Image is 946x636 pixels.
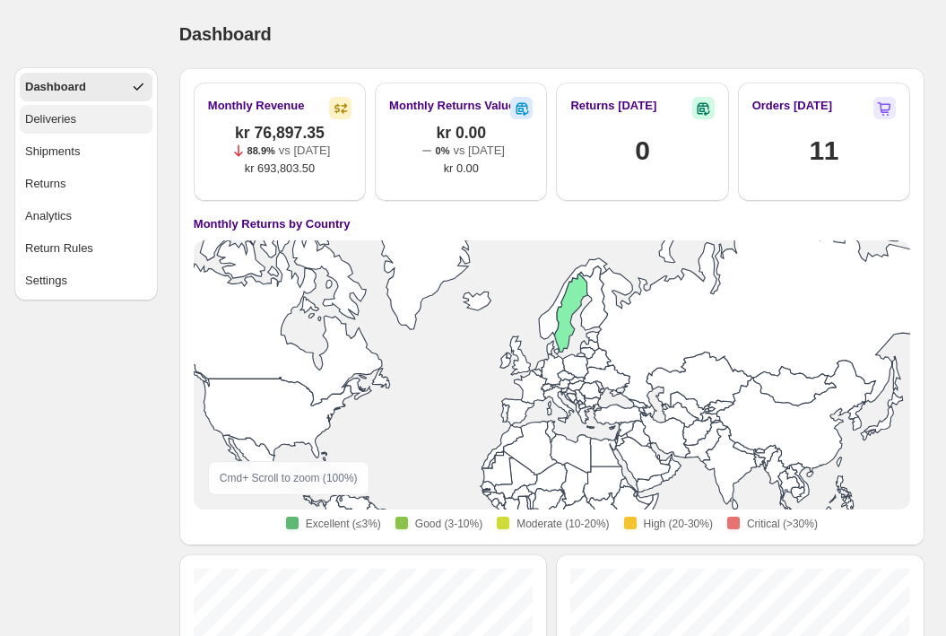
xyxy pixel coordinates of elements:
span: Critical (>30%) [747,517,818,531]
div: Cmd + Scroll to zoom ( 100 %) [208,461,369,495]
h2: Orders [DATE] [752,97,832,115]
h2: Monthly Revenue [208,97,305,115]
span: High (20-30%) [644,517,713,531]
h2: Monthly Returns Value [389,97,515,115]
div: Shipments [25,143,80,161]
button: Returns [20,170,152,198]
div: Dashboard [25,78,86,96]
span: 0% [436,145,450,156]
div: Settings [25,272,67,290]
div: Analytics [25,207,72,225]
span: 88.9% [247,145,275,156]
span: Excellent (≤3%) [306,517,381,531]
div: Return Rules [25,240,93,257]
span: kr 693,803.50 [245,160,315,178]
span: Good (3-10%) [415,517,482,531]
button: Deliveries [20,105,152,134]
span: Dashboard [179,24,272,44]
h4: Monthly Returns by Country [194,215,351,233]
button: Settings [20,266,152,295]
span: Moderate (10-20%) [516,517,609,531]
span: kr 0.00 [444,160,479,178]
p: vs [DATE] [453,142,505,160]
div: Returns [25,175,66,193]
span: kr 0.00 [436,124,486,142]
button: Analytics [20,202,152,231]
button: Dashboard [20,73,152,101]
p: vs [DATE] [279,142,331,160]
button: Return Rules [20,234,152,263]
span: kr 76,897.35 [235,124,325,142]
h2: Returns [DATE] [570,97,656,115]
h1: 0 [635,133,649,169]
div: Deliveries [25,110,76,128]
h1: 11 [809,133,838,169]
button: Shipments [20,137,152,166]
